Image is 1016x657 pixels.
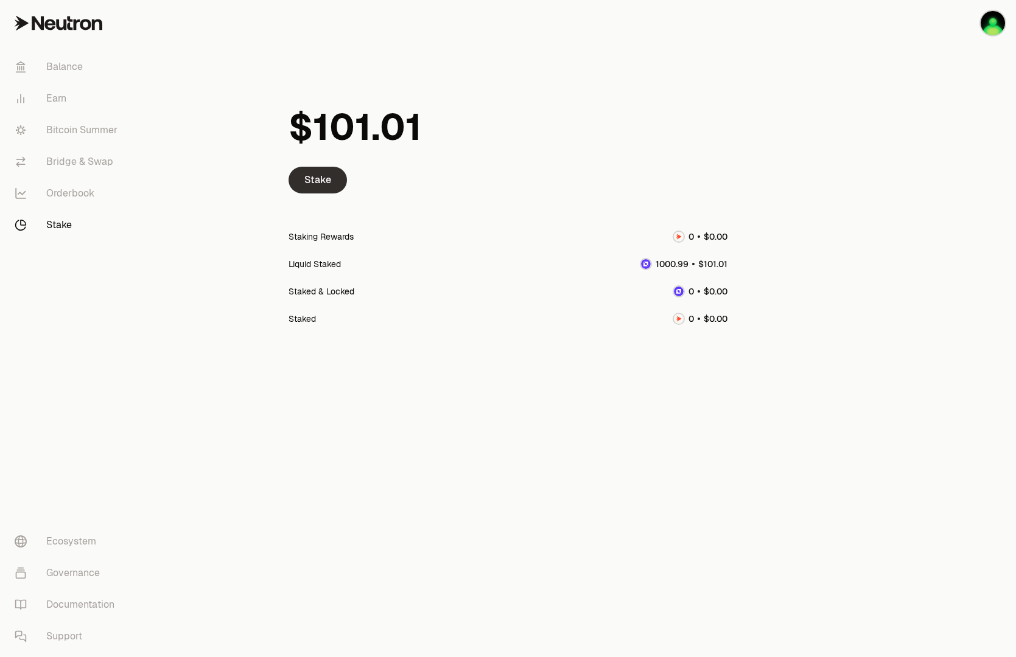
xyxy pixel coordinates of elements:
[5,178,131,209] a: Orderbook
[289,313,316,325] div: Staked
[5,51,131,83] a: Balance
[5,114,131,146] a: Bitcoin Summer
[674,314,684,324] img: NTRN Logo
[5,146,131,178] a: Bridge & Swap
[674,287,684,296] img: dNTRN Logo
[5,526,131,557] a: Ecosystem
[5,620,131,652] a: Support
[289,231,354,243] div: Staking Rewards
[5,209,131,241] a: Stake
[289,285,354,297] div: Staked & Locked
[641,259,651,269] img: dNTRN Logo
[289,258,341,270] div: Liquid Staked
[5,83,131,114] a: Earn
[981,11,1005,35] img: Kepl
[5,557,131,589] a: Governance
[5,589,131,620] a: Documentation
[289,167,347,193] a: Stake
[674,232,684,242] img: NTRN Logo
